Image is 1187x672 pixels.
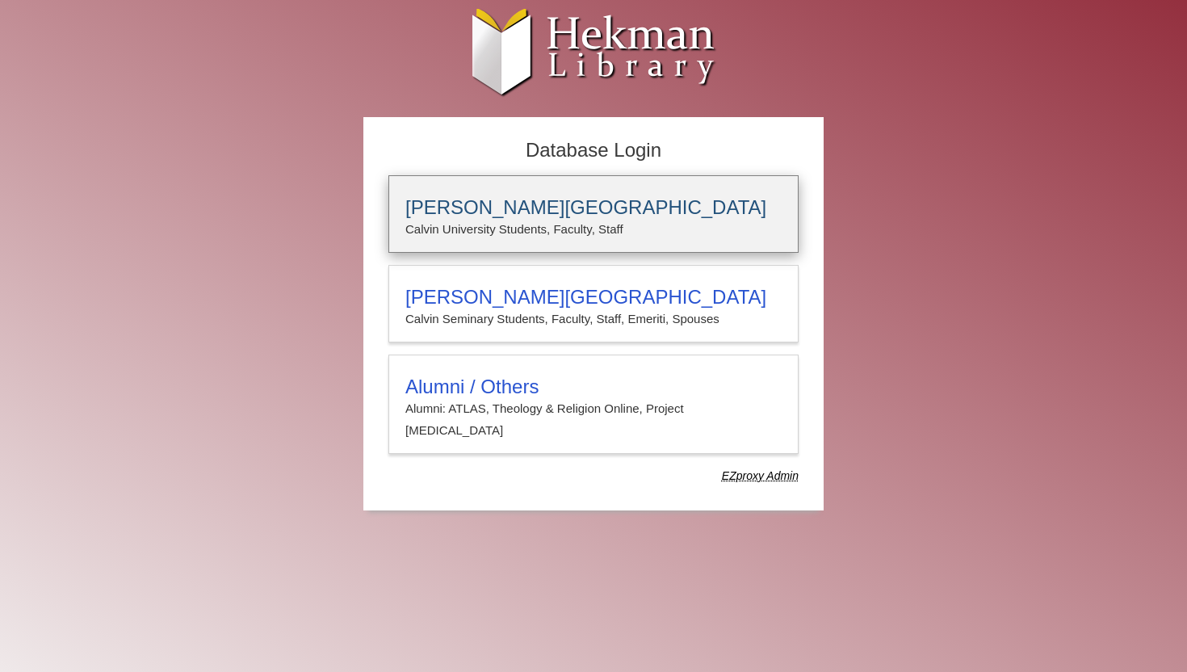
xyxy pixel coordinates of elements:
dfn: Use Alumni login [722,469,799,482]
h3: [PERSON_NAME][GEOGRAPHIC_DATA] [405,196,782,219]
h3: Alumni / Others [405,376,782,398]
a: [PERSON_NAME][GEOGRAPHIC_DATA]Calvin Seminary Students, Faculty, Staff, Emeriti, Spouses [388,265,799,342]
a: [PERSON_NAME][GEOGRAPHIC_DATA]Calvin University Students, Faculty, Staff [388,175,799,253]
h2: Database Login [380,134,807,167]
summary: Alumni / OthersAlumni: ATLAS, Theology & Religion Online, Project [MEDICAL_DATA] [405,376,782,441]
p: Calvin Seminary Students, Faculty, Staff, Emeriti, Spouses [405,309,782,330]
h3: [PERSON_NAME][GEOGRAPHIC_DATA] [405,286,782,309]
p: Calvin University Students, Faculty, Staff [405,219,782,240]
p: Alumni: ATLAS, Theology & Religion Online, Project [MEDICAL_DATA] [405,398,782,441]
